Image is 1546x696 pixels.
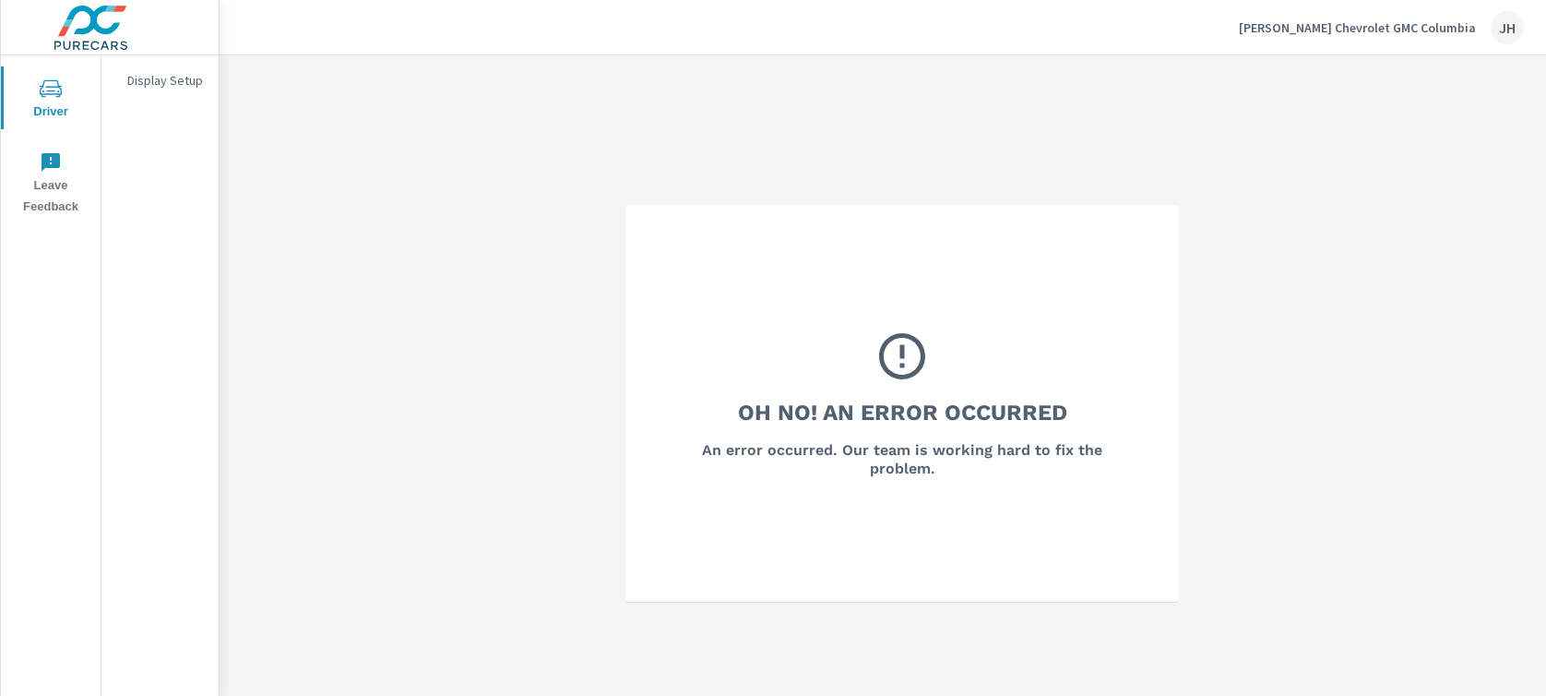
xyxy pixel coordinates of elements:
[738,397,1067,428] h3: Oh No! An Error Occurred
[127,71,204,90] p: Display Setup
[101,66,219,94] div: Display Setup
[1,55,101,225] div: nav menu
[1239,19,1476,36] p: [PERSON_NAME] Chevrolet GMC Columbia
[675,441,1129,478] h6: An error occurred. Our team is working hard to fix the problem.
[6,78,95,123] span: Driver
[1491,11,1524,44] div: JH
[6,151,95,218] span: Leave Feedback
